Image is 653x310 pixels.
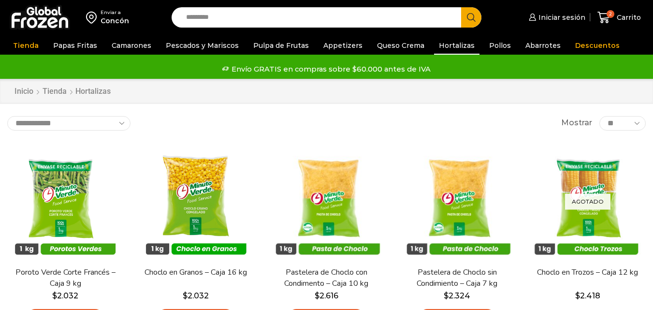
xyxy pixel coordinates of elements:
bdi: 2.324 [444,291,470,300]
button: Search button [461,7,481,28]
a: Appetizers [319,36,367,55]
a: Abarrotes [521,36,566,55]
a: Hortalizas [434,36,479,55]
a: Choclo en Trozos – Caja 12 kg [536,267,640,278]
a: Descuentos [570,36,624,55]
span: $ [575,291,580,300]
a: Inicio [14,86,34,97]
span: Mostrar [561,118,592,129]
div: Enviar a [101,9,129,16]
select: Pedido de la tienda [7,116,131,131]
a: Camarones [107,36,156,55]
a: Choclo en Granos – Caja 16 kg [144,267,248,278]
span: $ [444,291,449,300]
nav: Breadcrumb [14,86,111,97]
a: Pastelera de Choclo con Condimento – Caja 10 kg [274,267,378,289]
a: Pollos [484,36,516,55]
img: address-field-icon.svg [86,9,101,26]
span: $ [52,291,57,300]
span: 2 [607,10,614,18]
bdi: 2.032 [183,291,209,300]
span: Carrito [614,13,641,22]
a: Queso Crema [372,36,429,55]
a: 2 Carrito [595,6,643,29]
a: Iniciar sesión [526,8,585,27]
a: Pulpa de Frutas [248,36,314,55]
a: Pastelera de Choclo sin Condimiento – Caja 7 kg [405,267,509,289]
a: Papas Fritas [48,36,102,55]
bdi: 2.616 [315,291,338,300]
bdi: 2.032 [52,291,78,300]
div: Concón [101,16,129,26]
a: Tienda [8,36,44,55]
a: Pescados y Mariscos [161,36,244,55]
h1: Hortalizas [75,87,111,96]
a: Poroto Verde Corte Francés – Caja 9 kg [13,267,117,289]
span: $ [315,291,319,300]
bdi: 2.418 [575,291,600,300]
span: $ [183,291,188,300]
span: Iniciar sesión [536,13,585,22]
a: Tienda [42,86,67,97]
p: Agotado [565,193,610,209]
